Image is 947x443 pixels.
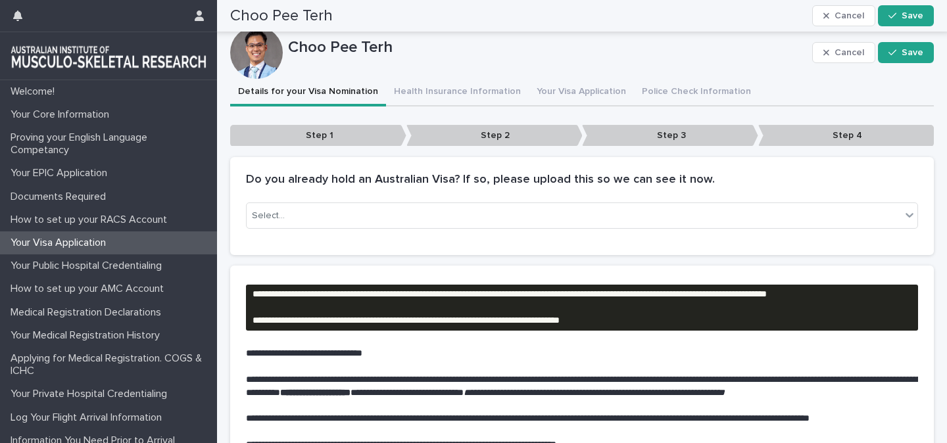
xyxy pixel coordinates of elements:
[288,38,807,57] p: Choo Pee Terh
[5,167,118,179] p: Your EPIC Application
[5,85,65,98] p: Welcome!
[5,352,217,377] p: Applying for Medical Registration. COGS & ICHC
[252,209,285,223] div: Select...
[5,411,172,424] p: Log Your Flight Arrival Information
[5,260,172,272] p: Your Public Hospital Credentialing
[5,283,174,295] p: How to set up your AMC Account
[902,48,923,57] span: Save
[246,173,715,187] h2: Do you already hold an Australian Visa? If so, please upload this so we can see it now.
[878,42,934,63] button: Save
[812,42,875,63] button: Cancel
[5,329,170,342] p: Your Medical Registration History
[406,125,583,147] p: Step 2
[582,125,758,147] p: Step 3
[902,11,923,20] span: Save
[5,237,116,249] p: Your Visa Application
[634,79,759,106] button: Police Check Information
[11,43,206,69] img: 1xcjEmqDTcmQhduivVBy
[5,191,116,203] p: Documents Required
[758,125,935,147] p: Step 4
[5,108,120,121] p: Your Core Information
[5,306,172,319] p: Medical Registration Declarations
[230,79,386,106] button: Details for your Visa Nomination
[230,7,333,26] h2: Choo Pee Terh
[5,388,178,400] p: Your Private Hospital Credentialing
[5,214,178,226] p: How to set up your RACS Account
[812,5,875,26] button: Cancel
[835,11,864,20] span: Cancel
[835,48,864,57] span: Cancel
[230,125,406,147] p: Step 1
[386,79,529,106] button: Health Insurance Information
[529,79,634,106] button: Your Visa Application
[5,131,217,156] p: Proving your English Language Competancy
[878,5,934,26] button: Save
